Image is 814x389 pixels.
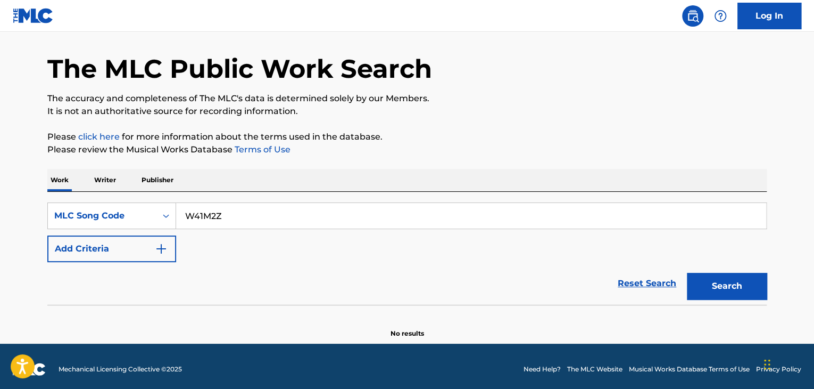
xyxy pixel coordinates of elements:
[47,131,767,143] p: Please for more information about the terms used in the database.
[714,10,727,22] img: help
[59,364,182,374] span: Mechanical Licensing Collective © 2025
[687,273,767,299] button: Search
[232,144,290,155] a: Terms of Use
[524,364,561,374] a: Need Help?
[47,169,72,191] p: Work
[47,202,767,305] form: Search Form
[686,10,699,22] img: search
[47,53,432,85] h1: The MLC Public Work Search
[54,209,150,222] div: MLC Song Code
[47,236,176,262] button: Add Criteria
[761,338,814,389] iframe: Chat Widget
[756,364,801,374] a: Privacy Policy
[13,8,54,23] img: MLC Logo
[47,92,767,105] p: The accuracy and completeness of The MLC's data is determined solely by our Members.
[629,364,750,374] a: Musical Works Database Terms of Use
[682,5,703,27] a: Public Search
[91,169,119,191] p: Writer
[567,364,622,374] a: The MLC Website
[612,272,682,295] a: Reset Search
[764,349,770,380] div: Drag
[78,132,120,142] a: click here
[710,5,731,27] div: Help
[155,242,168,255] img: 9d2ae6d4665cec9f34b9.svg
[737,3,801,29] a: Log In
[47,105,767,118] p: It is not an authoritative source for recording information.
[47,143,767,156] p: Please review the Musical Works Database
[391,316,424,338] p: No results
[138,169,177,191] p: Publisher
